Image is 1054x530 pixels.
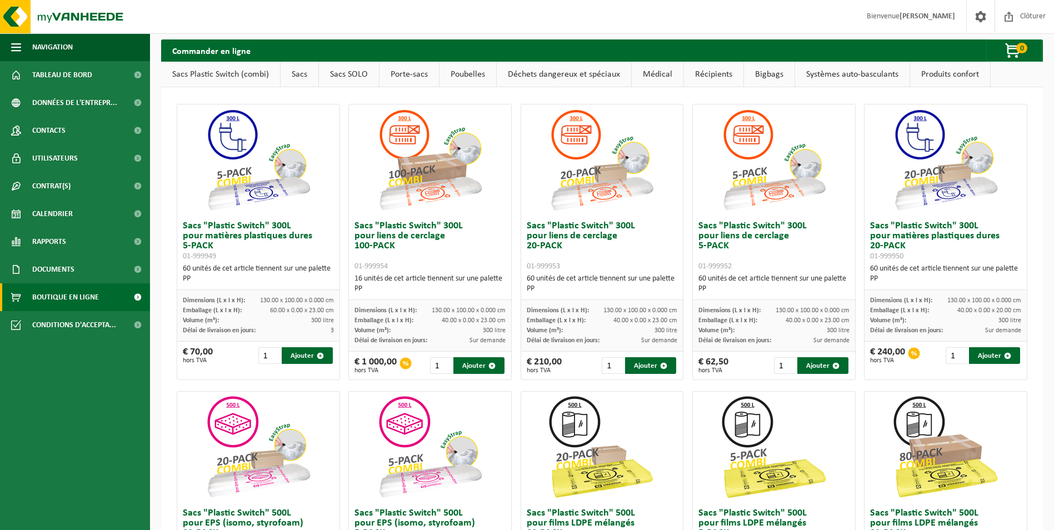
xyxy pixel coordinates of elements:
span: Délai de livraison en jours: [354,337,427,344]
button: 0 [986,39,1042,62]
span: Données de l'entrepr... [32,89,117,117]
a: Sacs Plastic Switch (combi) [161,62,280,87]
span: Tableau de bord [32,61,92,89]
span: 130.00 x 100.00 x 0.000 cm [776,307,850,314]
span: 40.00 x 0.00 x 23.00 cm [786,317,850,324]
a: Systèmes auto-basculants [795,62,910,87]
span: Documents [32,256,74,283]
span: 0 [1016,43,1027,53]
span: 60.00 x 0.00 x 23.00 cm [270,307,334,314]
h3: Sacs "Plastic Switch" 300L pour matières plastiques dures 5-PACK [183,221,334,261]
a: Récipients [684,62,743,87]
span: 300 litre [311,317,334,324]
span: Volume (m³): [698,327,735,334]
strong: [PERSON_NAME] [900,12,955,21]
span: hors TVA [870,357,905,364]
div: 16 unités de cet article tiennent sur une palette [354,274,506,294]
img: 01-999949 [203,104,314,216]
div: PP [870,274,1021,284]
div: 60 unités de cet article tiennent sur une palette [870,264,1021,284]
div: 60 unités de cet article tiennent sur une palette [527,274,678,294]
span: Rapports [32,228,66,256]
span: Contrat(s) [32,172,71,200]
span: 01-999952 [698,262,732,271]
h3: Sacs "Plastic Switch" 300L pour matières plastiques dures 20-PACK [870,221,1021,261]
span: 300 litre [827,327,850,334]
span: 01-999953 [527,262,560,271]
span: Emballage (L x l x H): [183,307,242,314]
span: 3 [331,327,334,334]
span: Emballage (L x l x H): [698,317,757,324]
span: Dimensions (L x l x H): [870,297,932,304]
span: Délai de livraison en jours: [183,327,256,334]
span: Utilisateurs [32,144,78,172]
span: Navigation [32,33,73,61]
span: Délai de livraison en jours: [527,337,600,344]
h3: Sacs "Plastic Switch" 300L pour liens de cerclage 100-PACK [354,221,506,271]
div: € 240,00 [870,347,905,364]
div: € 1 000,00 [354,357,397,374]
input: 1 [430,357,452,374]
div: 60 unités de cet article tiennent sur une palette [183,264,334,284]
span: 300 litre [998,317,1021,324]
span: Sur demande [985,327,1021,334]
a: Déchets dangereux et spéciaux [497,62,631,87]
span: Dimensions (L x l x H): [183,297,245,304]
img: 01-999963 [718,392,830,503]
img: 01-999956 [203,392,314,503]
button: Ajouter [969,347,1020,364]
span: 130.00 x 100.00 x 0.000 cm [432,307,506,314]
div: € 62,50 [698,357,728,374]
span: 40.00 x 0.00 x 23.00 cm [442,317,506,324]
span: Emballage (L x l x H): [527,317,586,324]
span: 300 litre [483,327,506,334]
div: 60 unités de cet article tiennent sur une palette [698,274,850,294]
a: Sacs SOLO [319,62,379,87]
span: Délai de livraison en jours: [870,327,943,334]
span: 130.00 x 100.00 x 0.000 cm [260,297,334,304]
span: 130.00 x 100.00 x 0.000 cm [603,307,677,314]
span: 130.00 x 100.00 x 0.000 cm [947,297,1021,304]
button: Ajouter [453,357,504,374]
span: Emballage (L x l x H): [870,307,929,314]
span: Dimensions (L x l x H): [698,307,761,314]
span: 01-999950 [870,252,903,261]
span: Emballage (L x l x H): [354,317,413,324]
img: 01-999952 [718,104,830,216]
input: 1 [602,357,624,374]
a: Bigbags [744,62,795,87]
input: 1 [774,357,796,374]
span: Boutique en ligne [32,283,99,311]
img: 01-999953 [546,104,657,216]
span: hors TVA [698,367,728,374]
img: 01-999954 [374,104,486,216]
span: Calendrier [32,200,73,228]
button: Ajouter [282,347,333,364]
div: PP [354,284,506,294]
h3: Sacs "Plastic Switch" 300L pour liens de cerclage 5-PACK [698,221,850,271]
button: Ajouter [797,357,848,374]
span: Sur demande [813,337,850,344]
span: Dimensions (L x l x H): [527,307,589,314]
span: Conditions d'accepta... [32,311,116,339]
span: 01-999949 [183,252,216,261]
img: 01-999964 [546,392,657,503]
img: 01-999950 [890,104,1001,216]
span: Volume (m³): [870,317,906,324]
button: Ajouter [625,357,676,374]
img: 01-999955 [374,392,486,503]
span: Volume (m³): [354,327,391,334]
span: Volume (m³): [183,317,219,324]
h2: Commander en ligne [161,39,262,61]
span: Sur demande [641,337,677,344]
div: € 210,00 [527,357,562,374]
span: hors TVA [527,367,562,374]
span: 40.00 x 0.00 x 23.00 cm [613,317,677,324]
div: PP [527,284,678,294]
span: Délai de livraison en jours: [698,337,771,344]
a: Médical [632,62,683,87]
span: 40.00 x 0.00 x 20.00 cm [957,307,1021,314]
input: 1 [258,347,281,364]
input: 1 [946,347,968,364]
a: Porte-sacs [379,62,439,87]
